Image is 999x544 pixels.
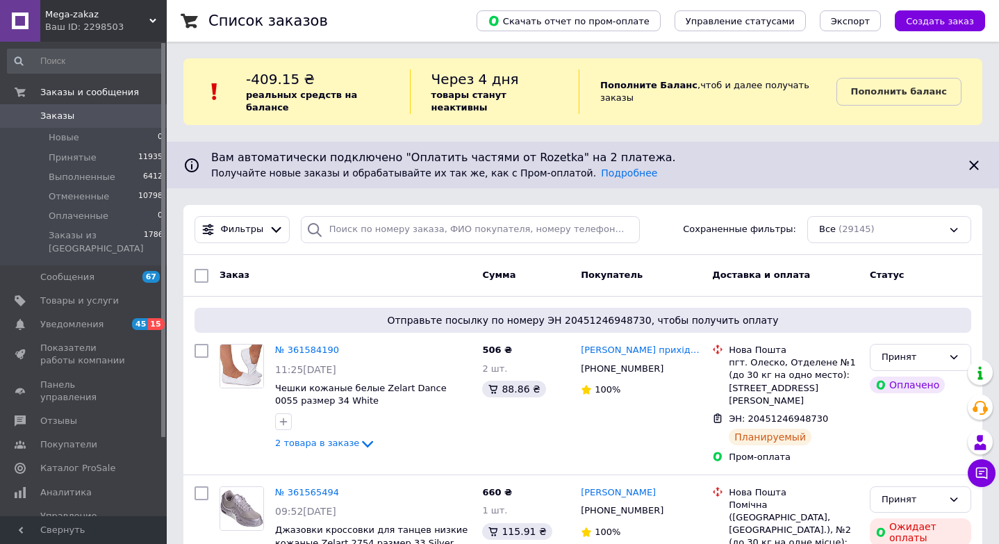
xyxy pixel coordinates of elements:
[220,344,264,388] a: Фото товару
[211,150,955,166] span: Вам автоматически подключено "Оплатить частями от Rozetka" на 2 платежа.
[49,229,144,254] span: Заказы из [GEOGRAPHIC_DATA]
[7,49,164,74] input: Поиск
[820,10,881,31] button: Экспорт
[200,313,966,327] span: Отправьте посылку по номеру ЭН 20451246948730, чтобы получить оплату
[839,224,875,234] span: (29145)
[40,318,104,331] span: Уведомления
[686,16,795,26] span: Управление статусами
[431,90,506,113] b: товары станут неактивны
[275,506,336,517] span: 09:52[DATE]
[482,487,512,497] span: 660 ₴
[601,167,657,179] a: Подробнее
[40,486,92,499] span: Аналитика
[40,379,129,404] span: Панель управления
[482,270,515,280] span: Сумма
[143,171,163,183] span: 6412
[683,223,796,236] span: Сохраненные фильтры:
[40,438,97,451] span: Покупатели
[40,415,77,427] span: Отзывы
[579,69,836,114] div: , чтоб и далее получать заказы
[40,342,129,367] span: Показатели работы компании
[220,487,263,530] img: Фото товару
[836,78,961,106] a: Пополнить баланс
[906,16,974,26] span: Создать заказ
[968,459,996,487] button: Чат с покупателем
[729,413,828,424] span: ЭН: 20451246948730
[578,360,666,378] div: [PHONE_NUMBER]
[578,502,666,520] div: [PHONE_NUMBER]
[275,487,339,497] a: № 361565494
[819,223,836,236] span: Все
[275,438,359,449] span: 2 товара в заказе
[208,13,328,29] h1: Список заказов
[482,381,545,397] div: 88.86 ₴
[49,171,115,183] span: Выполненные
[158,210,163,222] span: 0
[831,16,870,26] span: Экспорт
[581,486,656,500] a: [PERSON_NAME]
[712,270,810,280] span: Доставка и оплата
[45,21,167,33] div: Ваш ID: 2298503
[144,229,163,254] span: 1786
[40,295,119,307] span: Товары и услуги
[45,8,149,21] span: Mega-zakaz
[488,15,650,27] span: Скачать отчет по пром-оплате
[275,345,339,355] a: № 361584190
[482,345,512,355] span: 506 ₴
[895,10,985,31] button: Создать заказ
[132,318,148,330] span: 45
[675,10,806,31] button: Управление статусами
[138,151,163,164] span: 11935
[40,110,74,122] span: Заказы
[221,223,264,236] span: Фильтры
[595,527,620,537] span: 100%
[581,270,643,280] span: Покупатель
[851,86,947,97] b: Пополнить баланс
[275,364,336,375] span: 11:25[DATE]
[882,493,943,507] div: Принят
[870,377,945,393] div: Оплачено
[40,510,129,535] span: Управление сайтом
[431,71,519,88] span: Через 4 дня
[595,384,620,395] span: 100%
[220,270,249,280] span: Заказ
[882,350,943,365] div: Принят
[220,486,264,531] a: Фото товару
[482,363,507,374] span: 2 шт.
[246,90,357,113] b: реальных средств на балансе
[246,71,315,88] span: -409.15 ₴
[158,131,163,144] span: 0
[729,429,811,445] div: Планируемый
[729,486,859,499] div: Нова Пошта
[881,15,985,26] a: Создать заказ
[49,210,108,222] span: Оплаченные
[729,344,859,356] div: Нова Пошта
[211,167,657,179] span: Получайте новые заказы и обрабатывайте их так же, как с Пром-оплатой.
[275,438,376,448] a: 2 товара в заказе
[729,356,859,407] div: пгт. Олеско, Отделене №1 (до 30 кг на одно место): [STREET_ADDRESS][PERSON_NAME]
[220,345,263,388] img: Фото товару
[40,462,115,475] span: Каталог ProSale
[142,271,160,283] span: 67
[581,344,701,357] a: [PERSON_NAME] прихідько
[600,80,697,90] b: Пополните Баланс
[138,190,163,203] span: 10798
[148,318,164,330] span: 15
[275,383,447,406] a: Чешки кожаные белые Zelart Dance 0055 размер 34 White
[477,10,661,31] button: Скачать отчет по пром-оплате
[49,131,79,144] span: Новые
[49,151,97,164] span: Принятые
[870,270,905,280] span: Статус
[482,523,552,540] div: 115.91 ₴
[49,190,109,203] span: Отмененные
[40,271,94,283] span: Сообщения
[204,81,225,102] img: :exclamation:
[301,216,640,243] input: Поиск по номеру заказа, ФИО покупателя, номеру телефона, Email, номеру накладной
[482,505,507,516] span: 1 шт.
[40,86,139,99] span: Заказы и сообщения
[729,451,859,463] div: Пром-оплата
